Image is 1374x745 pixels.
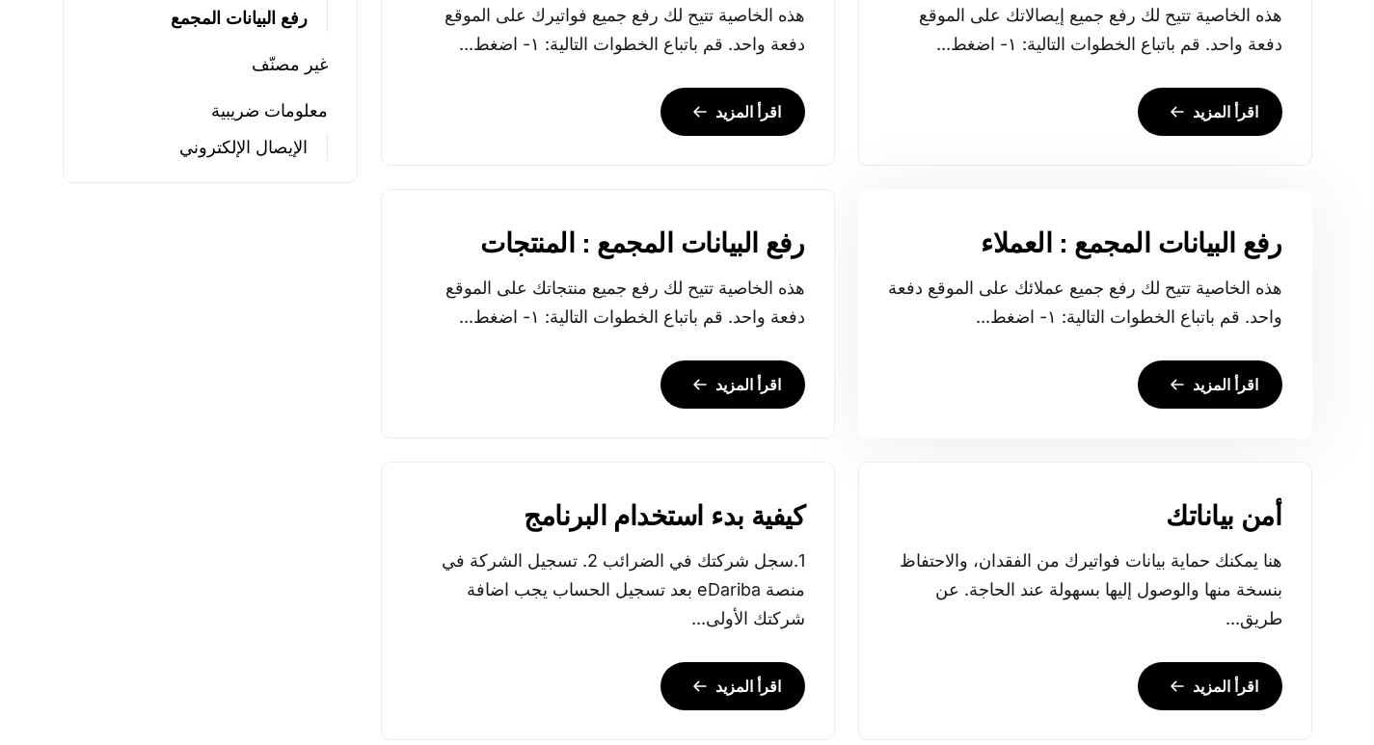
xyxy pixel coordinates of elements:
p: هذه الخاصية تتيح لك رفع جميع إيصالاتك على الموقع دفعة واحد. قم باتباع الخطوات التالية: ١- اضغط... [888,1,1282,59]
a: اقرأ المزيد [1138,662,1282,710]
p: 1.سجل شركتك في الضرائب 2. تسجيل الشركة في منصة eDariba بعد تسجيل الحساب يجب اضافة شركتك الأولى... [411,546,805,633]
p: هذه الخاصية تتيح لك رفع جميع عملائك على الموقع دفعة واحد. قم باتباع الخطوات التالية: ١- اضغط... [888,274,1282,332]
p: هذه الخاصية تتيح لك رفع جميع فواتيرك على الموقع دفعة واحد. قم باتباع الخطوات التالية: ١- اضغط... [411,1,805,59]
a: اقرأ المزيد [660,360,805,409]
a: رفع البيانات المجمع : العملاء [981,228,1281,259]
a: معلومات ضريبية [211,97,328,124]
a: كيفية بدء استخدام البرنامج [524,501,804,532]
a: اقرأ المزيد [1138,360,1282,409]
a: اقرأ المزيد [1138,88,1282,136]
p: هذه الخاصية تتيح لك رفع جميع منتجاتك على الموقع دفعة واحد. قم باتباع الخطوات التالية: ١- اضغط... [411,274,805,332]
a: الإيصال الإلكتروني [179,134,308,161]
a: اقرأ المزيد [660,88,805,136]
a: رفع البيانات المجمع [171,5,308,32]
a: اقرأ المزيد [660,662,805,710]
a: غير مصنّف [252,51,328,78]
a: رفع البيانات المجمع : المنتجات [480,228,804,259]
p: هنا يمكنك حماية بيانات فواتيرك من الفقدان، والاحتفاظ بنسخة منها والوصول إليها بسهولة عند الحاجة. ... [888,546,1282,633]
a: أمن بياناتك [1166,501,1281,532]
